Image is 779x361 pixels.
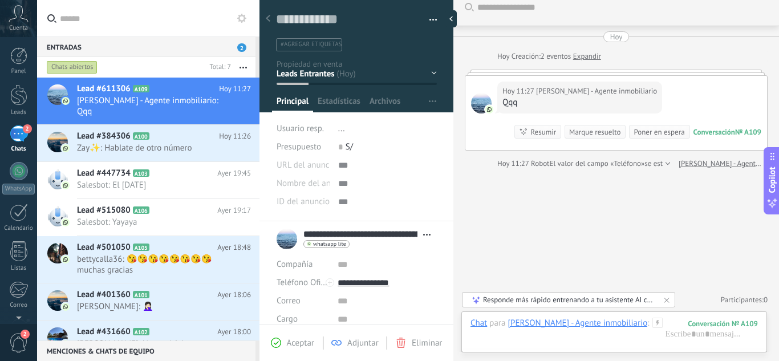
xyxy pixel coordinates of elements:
span: Lead #384306 [77,131,131,142]
div: Leads [2,109,35,116]
div: Calendario [2,225,35,232]
span: A109 [133,85,149,92]
span: Usuario resp. [277,123,324,134]
span: Salesbot: El [DATE] [77,180,229,190]
span: Lead #447734 [77,168,131,179]
span: Ayer 18:06 [217,289,251,301]
span: 2 [237,43,246,52]
div: Menciones & Chats de equipo [37,340,255,361]
span: Ayer 19:17 [217,205,251,216]
a: Expandir [573,51,601,62]
span: Hoy 11:27 [219,83,251,95]
span: [PERSON_NAME]: 🤦🏻‍♀️ [77,301,229,312]
span: [PERSON_NAME]: No tendría! [77,338,229,349]
span: A106 [133,206,149,214]
div: ID del anuncio de TikTok [277,193,330,211]
div: Hoy [610,31,623,42]
a: Lead #401360 A101 Ayer 18:06 [PERSON_NAME]: 🤦🏻‍♀️ [37,283,259,320]
a: [PERSON_NAME] - Agente inmobiliario [679,158,761,169]
span: Presupuesto [277,141,321,152]
span: #agregar etiquetas [281,40,342,48]
div: Entradas [37,36,255,57]
span: Copilot [766,167,778,193]
div: Total: 7 [205,62,231,73]
div: Marque resuelto [569,127,620,137]
div: Resumir [530,127,556,137]
span: ... [338,123,345,134]
a: Lead #501050 A105 Ayer 18:48 bettycalla36: 😘😘😘😘😘😘😘😘 muchas gracias [37,236,259,283]
span: Salesbot: Yayaya [77,217,229,228]
span: Principal [277,96,309,112]
a: Lead #515080 A106 Ayer 19:17 Salesbot: Yayaya [37,199,259,236]
span: Lead #501050 [77,242,131,253]
span: A101 [133,291,149,298]
span: whatsapp lite [313,241,346,247]
div: Conversación [693,127,735,137]
a: Lead #611306 A109 Hoy 11:27 [PERSON_NAME] - Agente inmobiliario: Qqq [37,78,259,124]
img: com.amocrm.amocrmwa.svg [62,255,70,263]
span: Ayer 19:45 [217,168,251,179]
img: com.amocrm.amocrmwa.svg [62,97,70,105]
span: Adjuntar [347,338,379,348]
span: A100 [133,132,149,140]
div: Compañía [277,255,329,274]
span: Cuenta [9,25,28,32]
div: Fernando Casani - Agente inmobiliario [508,318,647,328]
span: S/ [346,141,353,152]
img: com.amocrm.amocrmwa.svg [62,144,70,152]
img: com.amocrm.amocrmwa.svg [62,303,70,311]
div: № A109 [735,127,761,137]
img: com.amocrm.amocrmwa.svg [485,106,493,113]
div: Usuario resp. [277,120,330,138]
div: Qqq [502,97,657,108]
span: URL del anuncio de TikTok [277,161,373,169]
span: 0 [764,295,768,305]
div: Listas [2,265,35,272]
span: Zay✨: Hablate de otro número [77,143,229,153]
span: 2 [21,330,30,339]
span: Lead #515080 [77,205,131,216]
div: Hoy [497,51,512,62]
img: com.amocrm.amocrmwa.svg [62,340,70,348]
a: Lead #447734 A103 Ayer 19:45 Salesbot: El [DATE] [37,162,259,198]
button: Correo [277,292,301,310]
span: [PERSON_NAME] - Agente inmobiliario: Qqq [77,95,229,117]
div: Correo [2,302,35,309]
div: Presupuesto [277,138,330,156]
span: bettycalla36: 😘😘😘😘😘😘😘😘 muchas gracias [77,254,229,275]
span: Cargo [277,315,298,323]
div: Panel [2,68,35,75]
img: com.amocrm.amocrmwa.svg [62,218,70,226]
div: Creación: [497,51,601,62]
span: Teléfono Oficina [277,277,336,288]
span: Eliminar [412,338,442,348]
span: Estadísticas [318,96,360,112]
span: : [647,318,649,329]
span: para [489,318,505,329]
span: Nombre del anuncio de TikTok [277,179,387,188]
div: Responde más rápido entrenando a tu asistente AI con tus fuentes de datos [483,295,655,305]
div: Cargo [277,310,329,328]
span: Lead #611306 [77,83,131,95]
a: Lead #431660 A102 Ayer 18:00 [PERSON_NAME]: No tendría! [37,321,259,357]
button: Teléfono Oficina [277,274,329,292]
span: A103 [133,169,149,177]
button: Más [231,57,255,78]
span: A105 [133,244,149,251]
span: Lead #431660 [77,326,131,338]
div: URL del anuncio de TikTok [277,156,330,175]
span: Ayer 18:00 [217,326,251,338]
div: Poner en espera [634,127,684,137]
span: 2 eventos [541,51,571,62]
span: ID del anuncio de TikTok [277,197,366,206]
span: Correo [277,295,301,306]
div: Chats [2,145,35,153]
div: Hoy 11:27 [502,86,536,97]
span: 2 [23,124,32,133]
span: se establece en «[PHONE_NUMBER]» [644,158,761,169]
div: Ocultar [445,10,457,27]
div: Hoy 11:27 [497,158,531,169]
span: Hoy 11:26 [219,131,251,142]
span: A102 [133,328,149,335]
div: WhatsApp [2,184,35,194]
